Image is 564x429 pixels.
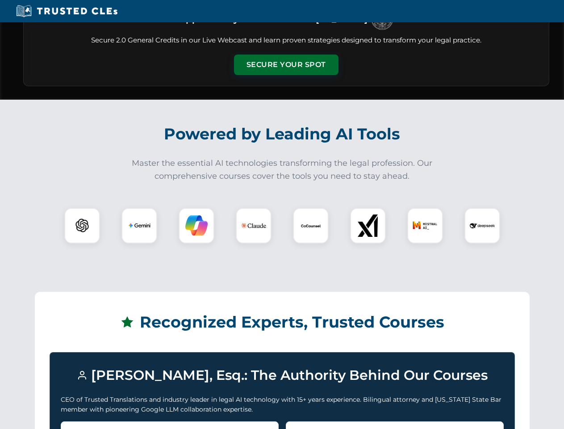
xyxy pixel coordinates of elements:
[413,213,438,238] img: Mistral AI Logo
[407,208,443,244] div: Mistral AI
[179,208,214,244] div: Copilot
[61,395,504,415] p: CEO of Trusted Translations and industry leader in legal AI technology with 15+ years experience....
[357,214,379,237] img: xAI Logo
[293,208,329,244] div: CoCounsel
[128,214,150,237] img: Gemini Logo
[350,208,386,244] div: xAI
[121,208,157,244] div: Gemini
[241,213,266,238] img: Claude Logo
[300,214,322,237] img: CoCounsel Logo
[34,35,538,46] p: Secure 2.0 General Credits in our Live Webcast and learn proven strategies designed to transform ...
[50,307,515,338] h2: Recognized Experts, Trusted Courses
[470,213,495,238] img: DeepSeek Logo
[61,363,504,387] h3: [PERSON_NAME], Esq.: The Authority Behind Our Courses
[64,208,100,244] div: ChatGPT
[13,4,120,18] img: Trusted CLEs
[69,213,95,239] img: ChatGPT Logo
[35,118,530,150] h2: Powered by Leading AI Tools
[236,208,272,244] div: Claude
[234,55,338,75] button: Secure Your Spot
[185,214,208,237] img: Copilot Logo
[126,157,439,183] p: Master the essential AI technologies transforming the legal profession. Our comprehensive courses...
[464,208,500,244] div: DeepSeek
